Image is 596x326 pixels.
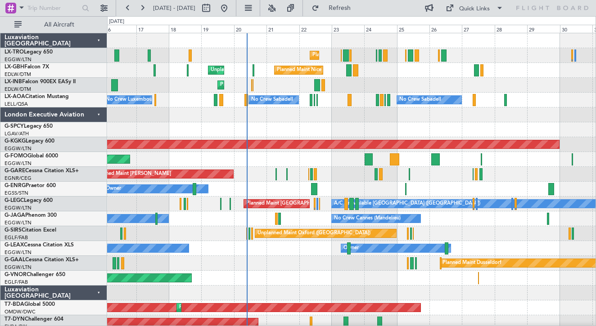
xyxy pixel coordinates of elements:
[5,317,25,322] span: T7-DYN
[5,302,24,307] span: T7-BDA
[527,25,560,33] div: 29
[153,4,195,12] span: [DATE] - [DATE]
[5,213,57,218] a: G-JAGAPhenom 300
[459,4,490,13] div: Quick Links
[5,86,31,93] a: EDLW/DTM
[5,219,32,226] a: EGGW/LTN
[234,25,266,33] div: 20
[5,56,32,63] a: EGGW/LTN
[5,183,56,188] a: G-ENRGPraetor 600
[5,49,53,55] a: LX-TROLegacy 650
[5,71,31,78] a: EDLW/DTM
[5,183,26,188] span: G-ENRG
[23,22,95,28] span: All Aircraft
[5,101,28,107] a: LELL/QSA
[5,138,26,144] span: G-KGKG
[10,18,98,32] button: All Aircraft
[90,167,171,181] div: Unplanned Maint [PERSON_NAME]
[5,249,32,256] a: EGGW/LTN
[5,317,63,322] a: T7-DYNChallenger 604
[136,25,169,33] div: 17
[220,78,294,92] div: Planned Maint Geneva (Cointrin)
[5,198,24,203] span: G-LEGC
[5,124,24,129] span: G-SPCY
[246,197,388,210] div: Planned Maint [GEOGRAPHIC_DATA] ([GEOGRAPHIC_DATA])
[179,301,268,314] div: Planned Maint Dubai (Al Maktoum Intl)
[5,190,28,196] a: EGSS/STN
[5,168,79,174] a: G-GARECessna Citation XLS+
[5,279,28,286] a: EGLF/FAB
[332,25,364,33] div: 23
[5,94,69,99] a: LX-AOACitation Mustang
[462,25,494,33] div: 27
[5,124,53,129] a: G-SPCYLegacy 650
[5,198,53,203] a: G-LEGCLegacy 600
[5,308,36,315] a: OMDW/DWC
[5,264,32,271] a: EGGW/LTN
[5,79,76,85] a: LX-INBFalcon 900EX EASy II
[5,49,24,55] span: LX-TRO
[109,18,124,26] div: [DATE]
[5,234,28,241] a: EGLF/FAB
[429,25,462,33] div: 26
[5,302,55,307] a: T7-BDAGlobal 5000
[5,175,32,182] a: EGNR/CEG
[106,93,175,107] div: No Crew Luxembourg (Findel)
[495,25,527,33] div: 28
[560,25,592,33] div: 30
[5,272,27,277] span: G-VNOR
[397,25,429,33] div: 25
[334,197,480,210] div: A/C Unavailable [GEOGRAPHIC_DATA] ([GEOGRAPHIC_DATA])
[5,94,25,99] span: LX-AOA
[106,182,121,196] div: Owner
[5,153,58,159] a: G-FOMOGlobal 6000
[251,93,293,107] div: No Crew Sabadell
[442,256,501,270] div: Planned Maint Dusseldorf
[104,25,136,33] div: 16
[5,64,49,70] a: LX-GBHFalcon 7X
[312,49,454,62] div: Planned Maint [GEOGRAPHIC_DATA] ([GEOGRAPHIC_DATA])
[5,168,25,174] span: G-GARE
[211,63,359,77] div: Unplanned Maint [GEOGRAPHIC_DATA] ([GEOGRAPHIC_DATA])
[27,1,79,15] input: Trip Number
[5,205,32,211] a: EGGW/LTN
[5,242,24,248] span: G-LEAX
[5,153,27,159] span: G-FOMO
[5,213,25,218] span: G-JAGA
[441,1,508,15] button: Quick Links
[5,138,54,144] a: G-KGKGLegacy 600
[334,212,401,225] div: No Crew Cannes (Mandelieu)
[307,1,361,15] button: Refresh
[5,228,22,233] span: G-SIRS
[5,257,25,263] span: G-GAAL
[5,79,22,85] span: LX-INB
[5,64,24,70] span: LX-GBH
[321,5,359,11] span: Refresh
[5,272,65,277] a: G-VNORChallenger 650
[201,25,234,33] div: 19
[5,130,29,137] a: LGAV/ATH
[343,241,359,255] div: Owner
[299,25,332,33] div: 22
[5,160,32,167] a: EGGW/LTN
[169,25,201,33] div: 18
[5,145,32,152] a: EGGW/LTN
[277,63,377,77] div: Planned Maint Nice ([GEOGRAPHIC_DATA])
[266,25,299,33] div: 21
[5,257,79,263] a: G-GAALCessna Citation XLS+
[364,25,397,33] div: 24
[5,242,74,248] a: G-LEAXCessna Citation XLS
[257,227,370,240] div: Unplanned Maint Oxford ([GEOGRAPHIC_DATA])
[399,93,441,107] div: No Crew Sabadell
[5,228,56,233] a: G-SIRSCitation Excel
